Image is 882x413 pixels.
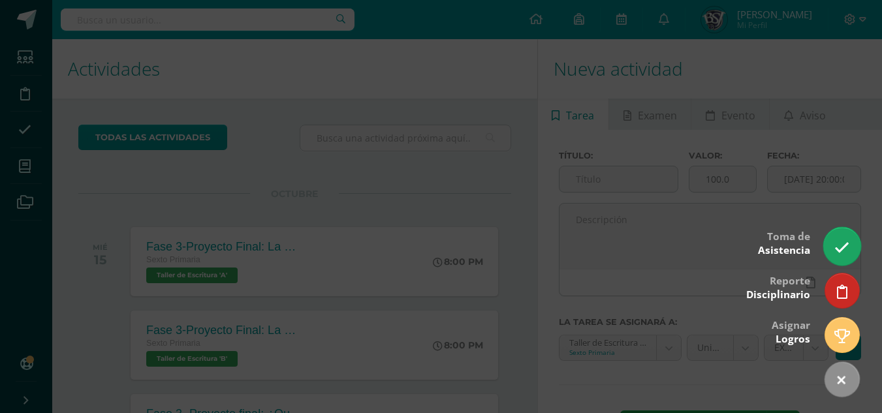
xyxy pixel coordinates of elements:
[776,332,810,346] span: Logros
[758,243,810,257] span: Asistencia
[746,266,810,308] div: Reporte
[758,221,810,264] div: Toma de
[772,310,810,352] div: Asignar
[746,288,810,301] span: Disciplinario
